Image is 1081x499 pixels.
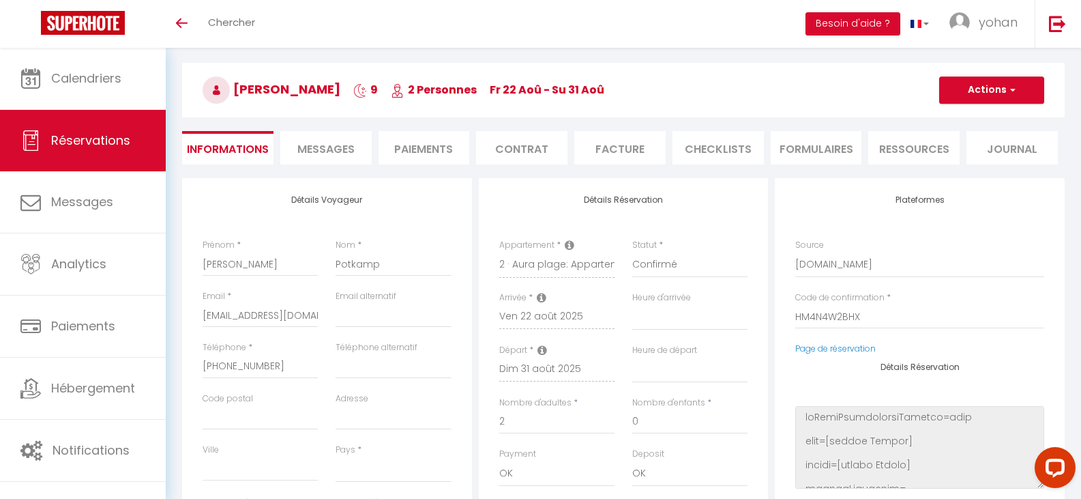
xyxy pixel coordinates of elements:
label: Payment [499,448,536,461]
label: Email alternatif [336,290,396,303]
label: Nombre d'enfants [632,397,705,410]
li: Facture [574,131,666,165]
img: Super Booking [41,11,125,35]
span: Messages [297,141,355,157]
li: Ressources [868,131,960,165]
li: Contrat [476,131,567,165]
label: Départ [499,344,527,357]
li: Paiements [379,131,470,165]
li: FORMULAIRES [771,131,862,165]
h4: Plateformes [795,195,1044,205]
label: Téléphone [203,341,246,354]
label: Heure de départ [632,344,697,357]
label: Email [203,290,225,303]
iframe: LiveChat chat widget [1024,442,1081,499]
span: [PERSON_NAME] [203,81,340,98]
span: Paiements [51,317,115,334]
span: yohan [979,14,1018,31]
span: 2 Personnes [391,82,477,98]
label: Nom [336,239,355,252]
h4: Détails Réservation [795,362,1044,372]
label: Appartement [499,239,554,252]
a: Page de réservation [795,343,876,354]
button: Actions [939,76,1044,104]
h4: Détails Voyageur [203,195,451,205]
img: logout [1049,15,1066,32]
span: Messages [51,193,113,210]
label: Ville [203,444,219,457]
span: Notifications [53,442,130,459]
li: CHECKLISTS [672,131,764,165]
span: Réservations [51,132,130,149]
li: Journal [966,131,1058,165]
span: Hébergement [51,380,135,397]
label: Pays [336,444,355,457]
span: Fr 22 Aoû - Su 31 Aoû [490,82,604,98]
button: Besoin d'aide ? [805,12,900,35]
span: 9 [353,82,378,98]
label: Téléphone alternatif [336,341,417,354]
label: Nombre d'adultes [499,397,572,410]
img: ... [949,12,970,33]
label: Prénom [203,239,235,252]
label: Statut [632,239,657,252]
label: Deposit [632,448,664,461]
h4: Détails Réservation [499,195,748,205]
label: Adresse [336,393,368,405]
label: Arrivée [499,291,527,304]
span: Calendriers [51,70,121,87]
label: Code postal [203,393,253,405]
label: Code de confirmation [795,291,885,304]
label: Source [795,239,824,252]
li: Informations [182,131,273,165]
span: Analytics [51,255,106,272]
label: Heure d'arrivée [632,291,691,304]
span: Chercher [208,15,255,29]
